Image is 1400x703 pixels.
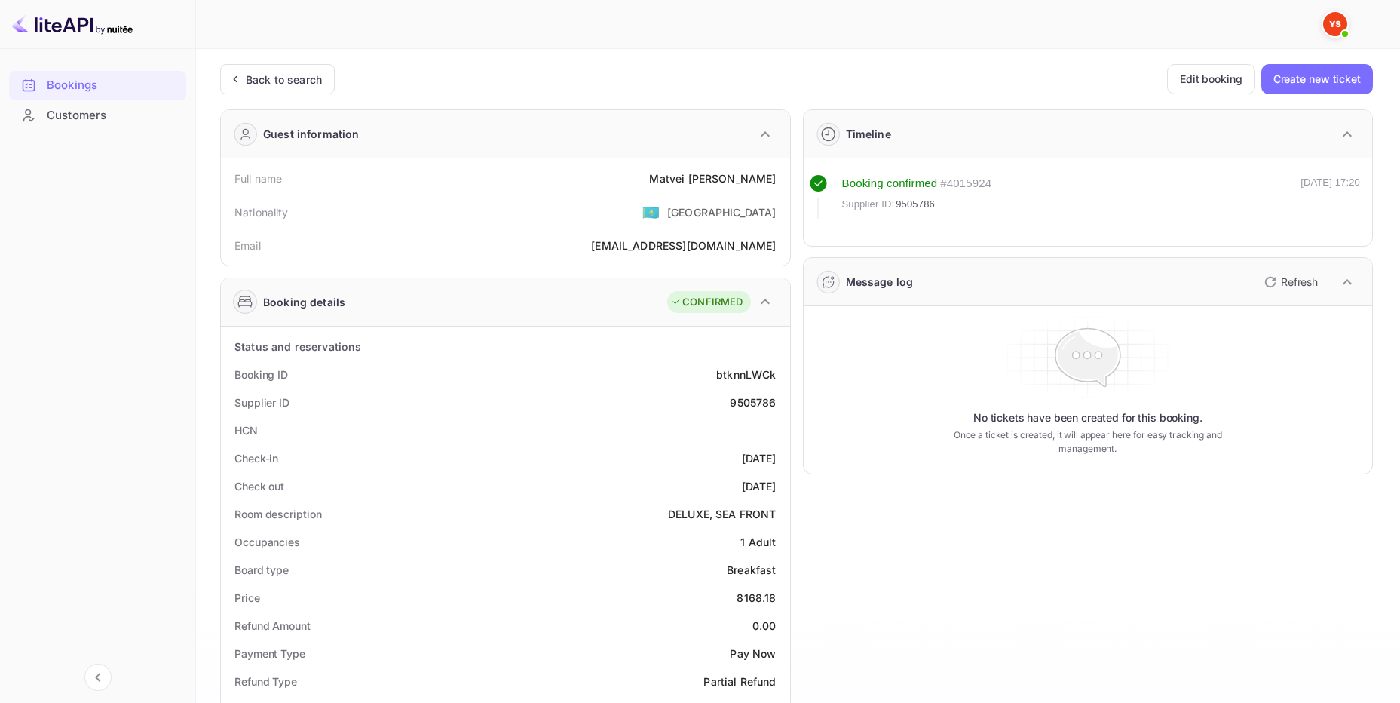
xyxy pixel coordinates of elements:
div: Back to search [246,72,322,87]
div: Email [234,238,261,253]
div: btknnLWCk [716,367,776,382]
button: Edit booking [1167,64,1255,94]
div: Refund Amount [234,618,311,634]
button: Create new ticket [1261,64,1373,94]
p: No tickets have been created for this booking. [973,410,1202,425]
div: Guest information [263,126,360,142]
div: Matvei [PERSON_NAME] [649,170,776,186]
div: Pay Now [730,646,776,662]
div: Customers [47,107,179,124]
div: Timeline [846,126,891,142]
a: Customers [9,101,186,129]
div: HCN [234,422,258,438]
div: Full name [234,170,282,186]
div: [GEOGRAPHIC_DATA] [667,204,777,220]
div: [DATE] [742,450,777,466]
span: 9505786 [896,197,935,212]
a: Bookings [9,71,186,99]
div: Booking details [263,294,345,310]
div: Customers [9,101,186,130]
div: [DATE] 17:20 [1300,175,1360,219]
div: Message log [846,274,914,290]
div: 8168.18 [737,590,776,606]
div: [EMAIL_ADDRESS][DOMAIN_NAME] [591,238,776,253]
div: 9505786 [730,394,776,410]
div: [DATE] [742,478,777,494]
div: Supplier ID [234,394,289,410]
div: Booking confirmed [842,175,938,192]
div: Refund Type [234,674,297,689]
div: Bookings [47,77,179,94]
div: Status and reservations [234,339,361,355]
div: # 4015924 [940,175,991,192]
img: Yandex Support [1323,12,1347,36]
div: Occupancies [234,534,300,550]
div: 0.00 [752,618,777,634]
div: Price [234,590,260,606]
div: Check-in [234,450,278,466]
span: United States [642,198,660,226]
div: Bookings [9,71,186,100]
p: Once a ticket is created, it will appear here for easy tracking and management. [935,428,1241,456]
div: Nationality [234,204,289,220]
div: 1 Adult [740,534,776,550]
div: Booking ID [234,367,288,382]
div: Board type [234,562,289,578]
div: Partial Refund [703,674,776,689]
img: LiteAPI logo [12,12,133,36]
span: Supplier ID: [842,197,895,212]
div: DELUXE, SEA FRONT [668,506,777,522]
div: Check out [234,478,284,494]
button: Refresh [1255,270,1324,294]
div: Room description [234,506,321,522]
div: Payment Type [234,646,305,662]
button: Collapse navigation [84,664,112,691]
p: Refresh [1281,274,1318,290]
div: Breakfast [727,562,776,578]
div: CONFIRMED [671,295,743,310]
